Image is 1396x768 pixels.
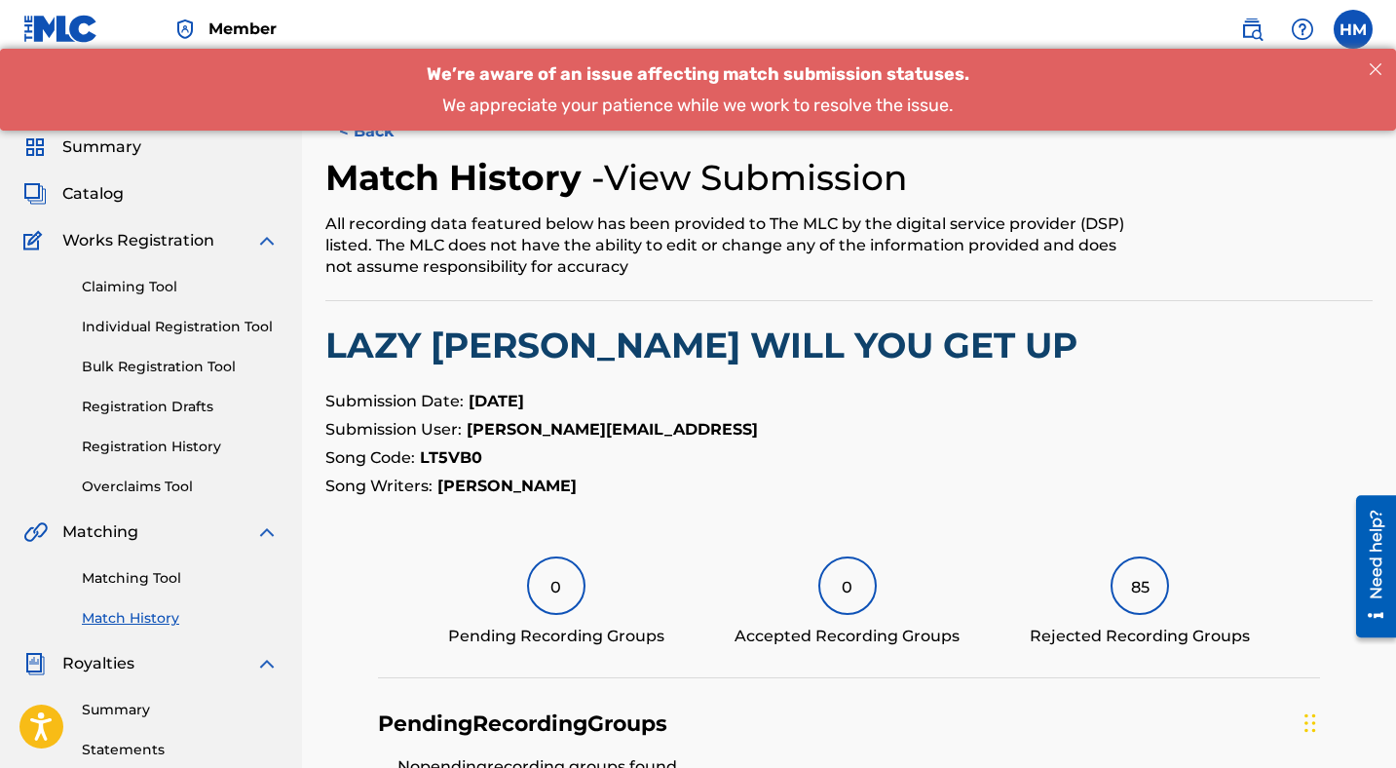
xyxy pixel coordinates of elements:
span: Submission User: [325,420,462,439]
span: We’re aware of an issue affecting match submission statuses. [427,15,969,36]
a: Match History [82,608,279,629]
div: Rejected Recording Groups [1030,625,1250,648]
div: Pending Recording Groups [448,625,664,648]
a: Registration History [82,437,279,457]
h4: - View Submission [591,156,908,200]
span: Royalties [62,652,134,675]
img: Summary [23,135,47,159]
img: help [1291,18,1314,41]
img: expand [255,652,279,675]
div: 0 [527,557,585,615]
span: Song Code: [325,448,415,467]
a: Public Search [1232,10,1271,49]
span: Catalog [62,182,124,206]
a: Individual Registration Tool [82,317,279,337]
a: Matching Tool [82,568,279,589]
img: MLC Logo [23,15,98,43]
img: expand [255,520,279,544]
div: All recording data featured below has been provided to The MLC by the digital service provider (D... [325,213,1132,278]
h2: Match History [325,156,591,200]
img: Catalog [23,182,47,206]
h4: Pending Recording Groups [378,710,667,738]
span: Submission Date: [325,392,464,410]
a: CatalogCatalog [23,182,124,206]
img: Royalties [23,652,47,675]
iframe: Chat Widget [1299,674,1396,768]
div: 85 [1111,557,1169,615]
span: Song Writers: [325,477,433,495]
img: Matching [23,520,48,544]
a: Overclaims Tool [82,477,279,497]
strong: [PERSON_NAME] [437,477,577,495]
img: Works Registration [23,229,49,252]
a: SummarySummary [23,135,141,159]
img: expand [255,229,279,252]
iframe: Resource Center [1341,488,1396,645]
strong: LT5VB0 [420,448,482,467]
h2: LAZY [PERSON_NAME] WILL YOU GET UP [325,324,1373,367]
a: Summary [82,700,279,720]
a: Bulk Registration Tool [82,357,279,377]
img: Top Rightsholder [173,18,197,41]
span: We appreciate your patience while we work to resolve the issue. [442,46,954,67]
a: Claiming Tool [82,277,279,297]
img: search [1240,18,1264,41]
div: Help [1283,10,1322,49]
a: Registration Drafts [82,397,279,417]
div: User Menu [1334,10,1373,49]
div: Drag [1304,694,1316,752]
strong: [PERSON_NAME][EMAIL_ADDRESS] [467,420,758,439]
div: Accepted Recording Groups [735,625,960,648]
span: Member [208,18,277,40]
strong: [DATE] [469,392,524,410]
button: < Back [325,107,442,156]
span: Matching [62,520,138,544]
a: Statements [82,740,279,760]
div: 0 [818,557,877,615]
span: Summary [62,135,141,159]
span: Works Registration [62,229,214,252]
